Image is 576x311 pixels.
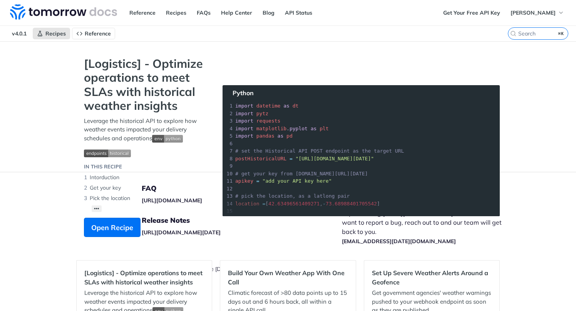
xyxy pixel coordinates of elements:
[258,7,279,18] a: Blog
[84,57,207,113] strong: [Logistics] - Optimize operations to meet SLAs with historical weather insights
[33,28,70,39] a: Recipes
[84,218,141,237] button: Open Recipe
[281,7,316,18] a: API Status
[84,148,207,157] span: Expand image
[84,268,204,287] h2: [Logistics] - Optimize operations to meet SLAs with historical weather insights
[84,150,131,157] img: endpoint
[72,28,115,39] a: Reference
[152,134,183,142] span: Expand image
[125,7,160,18] a: Reference
[217,7,256,18] a: Help Center
[511,9,556,16] span: [PERSON_NAME]
[372,268,492,287] h2: Set Up Severe Weather Alerts Around a Geofence
[506,7,568,18] button: [PERSON_NAME]
[510,30,516,37] svg: Search
[162,7,191,18] a: Recipes
[91,222,133,233] span: Open Recipe
[84,183,207,193] li: Get your key
[228,268,348,287] h2: Build Your Own Weather App With One Call
[92,205,102,212] button: •••
[84,163,122,171] div: IN THIS RECIPE
[85,30,111,37] span: Reference
[84,117,207,143] p: Leverage the historical API to explore how weather events impacted your delivery schedules and op...
[10,4,117,20] img: Tomorrow.io Weather API Docs
[84,172,207,183] li: Intorduction
[439,7,504,18] a: Get Your Free API Key
[152,135,183,143] img: env
[84,193,207,203] li: Pick the location
[45,30,66,37] span: Recipes
[556,30,566,37] kbd: ⌘K
[193,7,215,18] a: FAQs
[8,28,31,39] span: v4.0.1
